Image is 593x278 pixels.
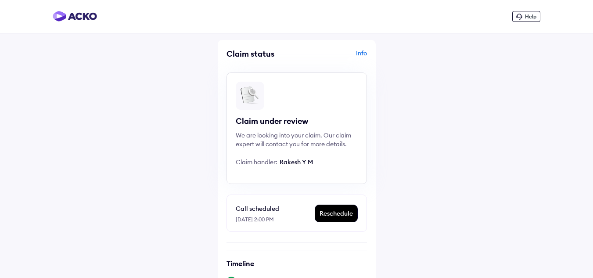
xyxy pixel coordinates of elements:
div: Call scheduled [236,203,314,214]
div: Info [299,49,367,65]
span: Claim handler: [236,158,277,166]
div: Claim under review [236,116,358,126]
h6: Timeline [226,259,367,268]
span: Rakesh Y M [280,158,313,166]
div: We are looking into your claim. Our claim expert will contact you for more details. [236,131,358,148]
div: Claim status [226,49,295,59]
img: horizontal-gradient.png [53,11,97,22]
div: Reschedule [315,205,357,222]
span: Help [525,13,536,20]
div: [DATE] 2:00 PM [236,214,314,223]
